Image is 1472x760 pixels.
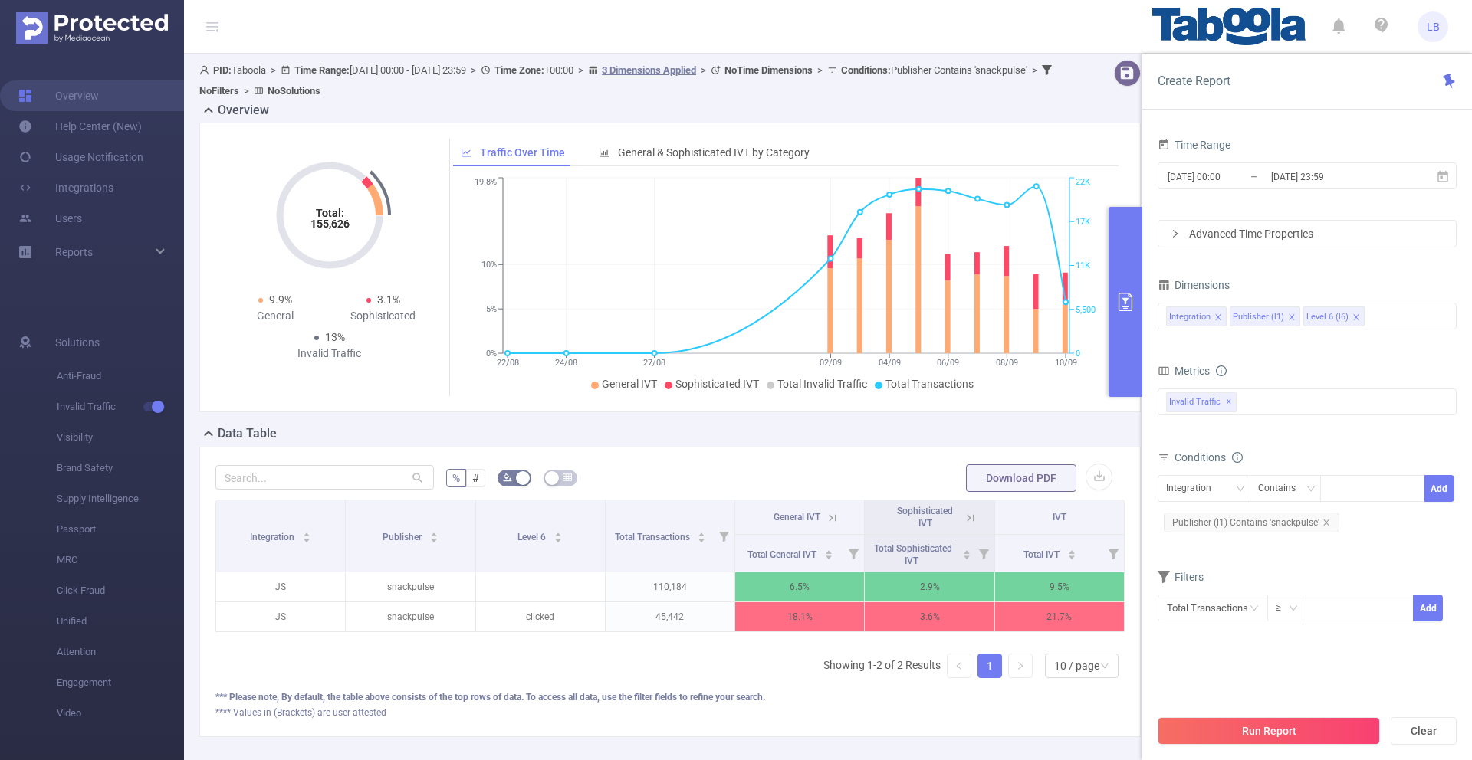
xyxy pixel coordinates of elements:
[218,101,269,120] h2: Overview
[1175,451,1243,464] span: Conditions
[554,536,563,541] i: icon: caret-down
[1166,166,1290,187] input: Start date
[303,530,311,535] i: icon: caret-up
[294,64,350,76] b: Time Range:
[1067,553,1076,558] i: icon: caret-down
[878,358,900,368] tspan: 04/09
[452,472,460,484] span: %
[216,572,345,601] p: JS
[266,64,281,76] span: >
[57,514,184,545] span: Passport
[1158,74,1230,88] span: Create Report
[696,64,711,76] span: >
[1076,349,1080,359] tspan: 0
[215,706,1125,719] div: **** Values in (Brackets) are user attested
[554,530,563,535] i: icon: caret-up
[472,472,479,484] span: #
[1053,512,1066,522] span: IVT
[841,64,891,76] b: Conditions :
[555,358,577,368] tspan: 24/08
[1270,166,1394,187] input: End date
[18,80,99,111] a: Overview
[966,464,1076,492] button: Download PDF
[698,530,706,535] i: icon: caret-up
[1214,313,1222,323] i: icon: close
[1076,178,1090,188] tspan: 22K
[735,602,864,631] p: 18.1%
[1158,365,1210,377] span: Metrics
[1076,217,1090,227] tspan: 17K
[476,602,605,631] p: clicked
[874,543,952,566] span: Total Sophisticated IVT
[1008,654,1033,678] li: Next Page
[1027,64,1042,76] span: >
[475,178,497,188] tspan: 19.8%
[1322,519,1330,526] i: icon: close
[199,85,239,97] b: No Filters
[18,172,113,203] a: Integrations
[486,304,497,314] tspan: 5%
[563,473,572,482] i: icon: table
[995,602,1124,631] p: 21.7%
[1232,452,1243,463] i: icon: info-circle
[57,667,184,698] span: Engagement
[865,602,994,631] p: 3.6%
[1054,358,1076,368] tspan: 10/09
[962,548,971,557] div: Sort
[615,532,692,542] span: Total Transactions
[1226,393,1232,411] span: ✕
[1054,654,1099,677] div: 10 / page
[774,512,820,522] span: General IVT
[1258,476,1306,501] div: Contains
[213,64,232,76] b: PID:
[57,637,184,667] span: Attention
[1067,548,1076,557] div: Sort
[1016,661,1025,670] i: icon: right
[819,358,841,368] tspan: 02/09
[57,391,184,422] span: Invalid Traffic
[1158,717,1380,745] button: Run Report
[995,572,1124,601] p: 9.5%
[57,453,184,483] span: Brand Safety
[1102,535,1124,572] i: Filter menu
[1216,365,1227,376] i: icon: info-circle
[1067,548,1076,552] i: icon: caret-up
[429,530,438,535] i: icon: caret-up
[1236,484,1245,495] i: icon: down
[1166,392,1237,412] span: Invalid Traffic
[275,346,383,362] div: Invalid Traffic
[1288,313,1296,323] i: icon: close
[1166,476,1222,501] div: Integration
[1352,313,1360,323] i: icon: close
[978,654,1001,677] a: 1
[18,142,143,172] a: Usage Notification
[813,64,827,76] span: >
[55,246,93,258] span: Reports
[643,358,665,368] tspan: 27/08
[1076,261,1090,271] tspan: 11K
[1024,549,1062,560] span: Total IVT
[1289,604,1298,614] i: icon: down
[973,535,994,572] i: Filter menu
[57,698,184,729] span: Video
[1306,307,1349,327] div: Level 6 (l6)
[18,203,82,234] a: Users
[215,690,1125,704] div: *** Please note, By default, the table above consists of the top rows of data. To access all data...
[330,308,438,324] div: Sophisticated
[599,147,609,158] i: icon: bar-chart
[955,661,964,670] i: icon: left
[843,535,864,572] i: Filter menu
[250,532,297,542] span: Integration
[268,85,320,97] b: No Solutions
[239,85,254,97] span: >
[57,361,184,391] span: Anti-Fraud
[937,358,959,368] tspan: 06/09
[1158,279,1230,291] span: Dimensions
[429,530,439,539] div: Sort
[216,602,345,631] p: JS
[1230,306,1300,326] li: Publisher (l1)
[735,572,864,601] p: 6.5%
[310,218,349,230] tspan: 155,626
[57,545,184,575] span: MRC
[573,64,588,76] span: >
